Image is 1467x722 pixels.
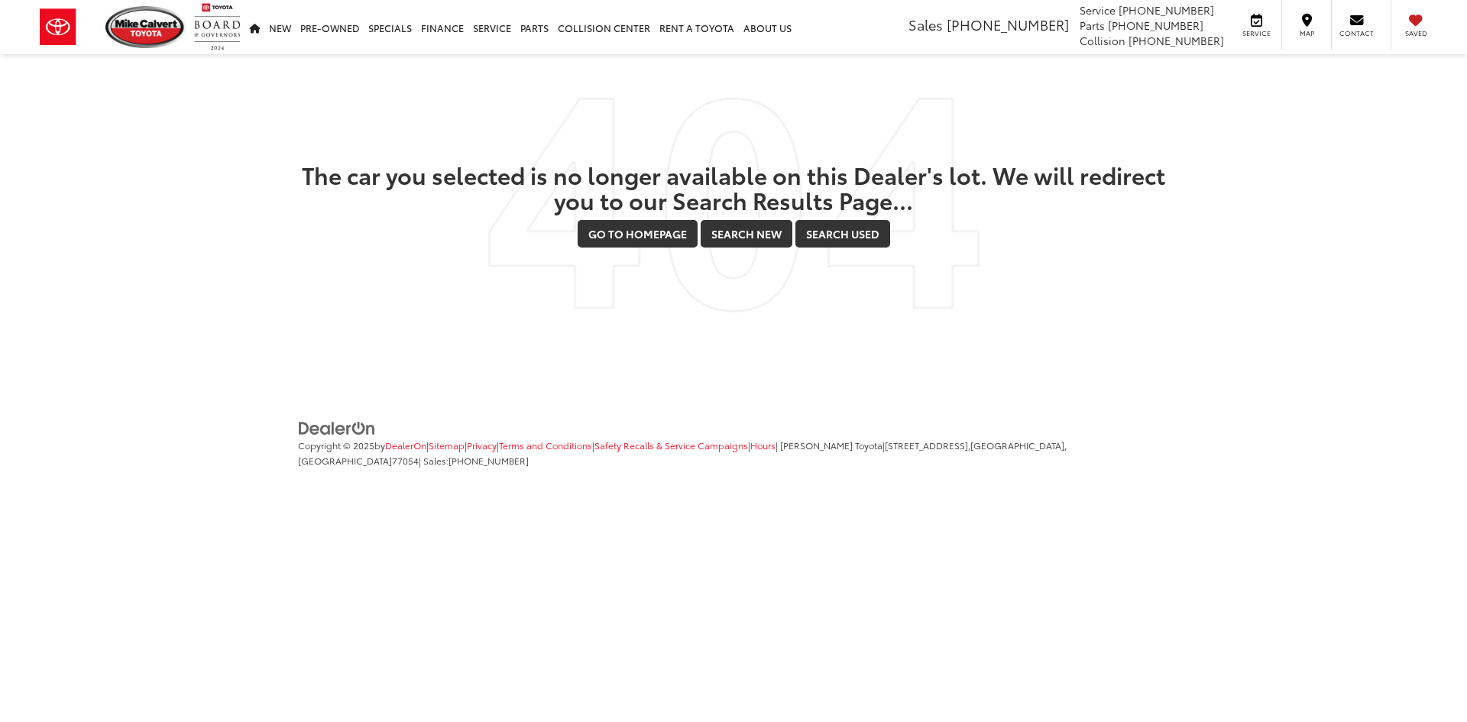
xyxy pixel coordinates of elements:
a: Hours [750,439,776,452]
span: 77054 [392,454,419,467]
img: Mike Calvert Toyota [105,6,186,48]
a: Safety Recalls & Service Campaigns, Opens in a new tab [594,439,748,452]
span: [STREET_ADDRESS], [885,439,970,452]
span: [PHONE_NUMBER] [1108,18,1203,33]
span: Service [1080,2,1116,18]
span: | [465,439,497,452]
a: Search New [701,220,792,248]
a: Search Used [795,220,890,248]
a: DealerOn [298,419,376,435]
span: | [497,439,592,452]
h2: The car you selected is no longer available on this Dealer's lot. We will redirect you to our Sea... [298,162,1169,212]
span: Sales [908,15,943,34]
span: Contact [1339,28,1374,38]
span: [PHONE_NUMBER] [947,15,1069,34]
a: DealerOn Home Page [385,439,426,452]
span: | [592,439,748,452]
img: DealerOn [298,420,376,437]
span: Service [1239,28,1274,38]
a: Terms and Conditions [499,439,592,452]
span: | [426,439,465,452]
span: [GEOGRAPHIC_DATA] [298,454,392,467]
span: [GEOGRAPHIC_DATA], [970,439,1067,452]
span: Collision [1080,33,1125,48]
span: | [748,439,776,452]
span: Parts [1080,18,1105,33]
a: Privacy [467,439,497,452]
span: [PHONE_NUMBER] [1129,33,1224,48]
a: Sitemap [429,439,465,452]
span: Map [1290,28,1323,38]
span: Saved [1399,28,1433,38]
span: | Sales: [419,454,529,467]
span: | [PERSON_NAME] Toyota [776,439,882,452]
a: Go to Homepage [578,220,698,248]
span: Copyright © 2025 [298,439,374,452]
span: [PHONE_NUMBER] [1119,2,1214,18]
span: [PHONE_NUMBER] [449,454,529,467]
span: by [374,439,426,452]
